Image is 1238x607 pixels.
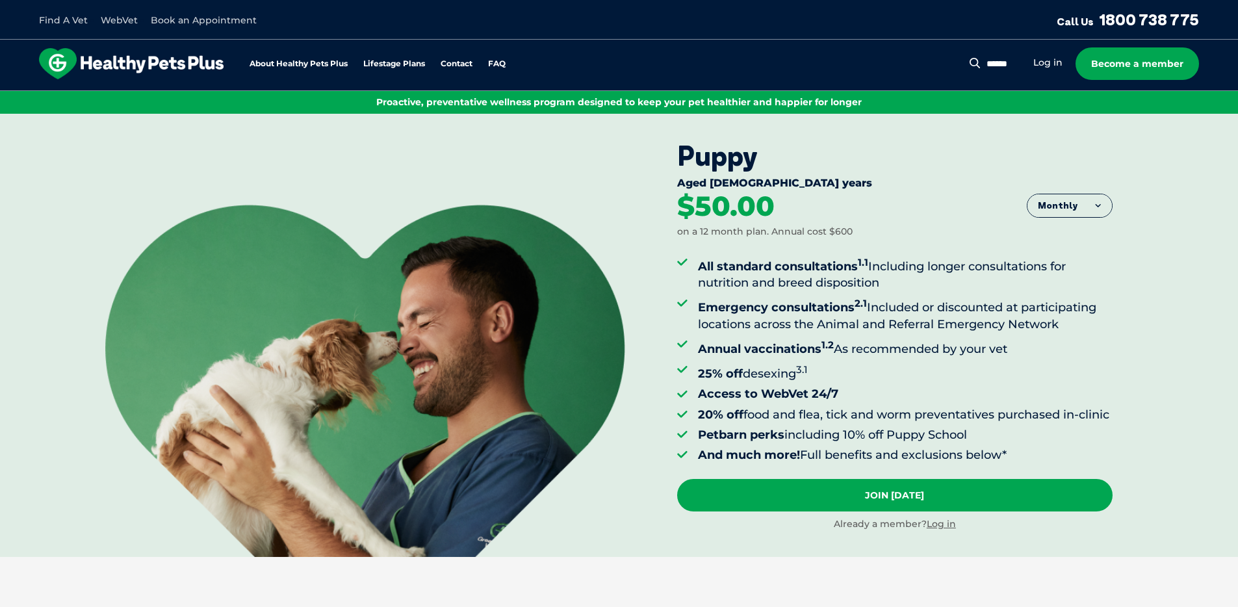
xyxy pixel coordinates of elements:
a: FAQ [488,60,506,68]
a: Contact [441,60,472,68]
li: As recommended by your vet [698,337,1113,357]
span: Call Us [1057,15,1094,28]
sup: 2.1 [855,297,867,309]
li: Including longer consultations for nutrition and breed disposition [698,254,1113,291]
a: Lifestage Plans [363,60,425,68]
strong: Emergency consultations [698,300,867,315]
li: Full benefits and exclusions below* [698,447,1113,463]
a: About Healthy Pets Plus [250,60,348,68]
li: Included or discounted at participating locations across the Animal and Referral Emergency Network [698,295,1113,332]
strong: Access to WebVet 24/7 [698,387,838,401]
strong: And much more! [698,448,800,462]
strong: 20% off [698,407,743,422]
strong: Annual vaccinations [698,342,834,356]
a: Join [DATE] [677,479,1113,511]
div: on a 12 month plan. Annual cost $600 [677,226,853,239]
div: Puppy [677,140,1113,172]
li: including 10% off Puppy School [698,427,1113,443]
a: Log in [1033,57,1063,69]
div: Aged [DEMOGRAPHIC_DATA] years [677,177,1113,192]
div: $50.00 [677,192,775,221]
strong: Petbarn perks [698,428,784,442]
a: Book an Appointment [151,14,257,26]
a: Call Us1800 738 775 [1057,10,1199,29]
a: Log in [927,518,956,530]
button: Search [967,57,983,70]
button: Monthly [1027,194,1112,218]
sup: 1.2 [821,339,834,351]
span: Proactive, preventative wellness program designed to keep your pet healthier and happier for longer [376,96,862,108]
strong: All standard consultations [698,259,868,274]
li: desexing [698,361,1113,382]
img: hpp-logo [39,48,224,79]
strong: 25% off [698,367,743,381]
sup: 3.1 [796,363,808,376]
a: Find A Vet [39,14,88,26]
a: Become a member [1076,47,1199,80]
sup: 1.1 [858,256,868,268]
a: WebVet [101,14,138,26]
img: <br /> <b>Warning</b>: Undefined variable $title in <b>/var/www/html/current/codepool/wp-content/... [105,205,625,557]
li: food and flea, tick and worm preventatives purchased in-clinic [698,407,1113,423]
div: Already a member? [677,518,1113,531]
